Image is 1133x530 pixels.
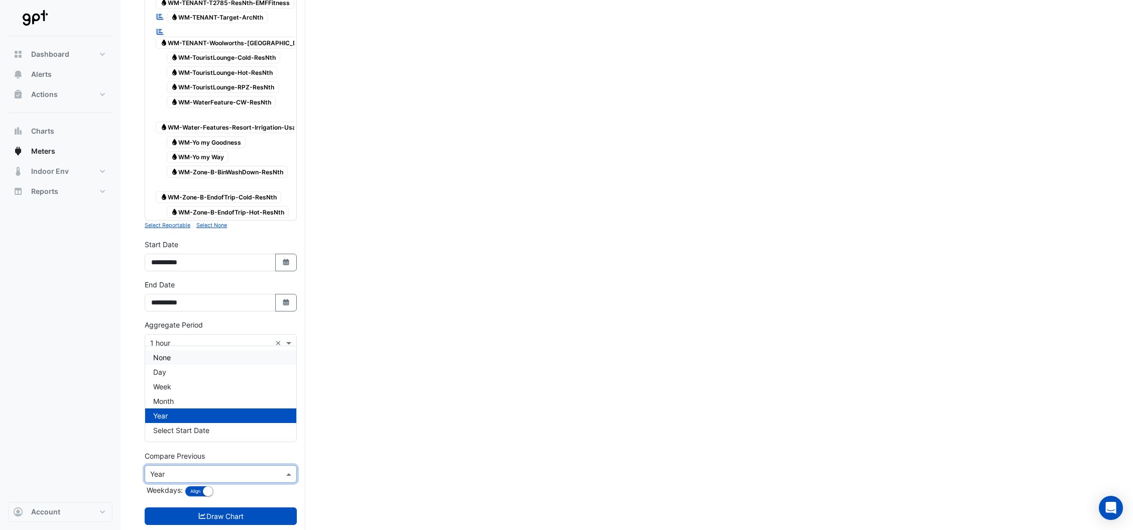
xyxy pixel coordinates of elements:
[31,69,52,79] span: Alerts
[171,98,178,105] fa-icon: Water
[171,83,178,91] fa-icon: Water
[171,153,178,161] fa-icon: Water
[171,68,178,76] fa-icon: Water
[145,239,178,250] label: Start Date
[196,222,227,229] small: Select None
[31,126,54,136] span: Charts
[156,37,316,49] span: WM-TENANT-Woolworths-[GEOGRAPHIC_DATA]
[145,221,190,230] button: Select Reportable
[145,451,205,461] label: Compare Previous
[8,181,112,201] button: Reports
[153,353,171,362] span: None
[145,346,296,442] div: Options List
[8,141,112,161] button: Meters
[171,208,178,216] fa-icon: Water
[13,146,23,156] app-icon: Meters
[12,8,57,28] img: Company Logo
[8,502,112,522] button: Account
[13,166,23,176] app-icon: Indoor Env
[153,411,168,420] span: Year
[167,96,276,108] span: WM-WaterFeature-CW-ResNth
[13,89,23,99] app-icon: Actions
[171,14,178,21] fa-icon: Water
[167,81,279,93] span: WM-TouristLounge-RPZ-ResNth
[275,338,284,348] span: Clear
[145,222,190,229] small: Select Reportable
[282,258,291,267] fa-icon: Select Date
[31,166,69,176] span: Indoor Env
[167,166,288,178] span: WM-Zone-B-BinWashDown-ResNth
[8,64,112,84] button: Alerts
[167,52,281,64] span: WM-TouristLounge-Cold-ResNth
[8,84,112,104] button: Actions
[167,136,246,148] span: WM-Yo my Goodness
[160,193,168,201] fa-icon: Water
[153,368,166,376] span: Day
[160,39,168,46] fa-icon: Water
[153,426,209,435] span: Select Start Date
[156,122,308,134] span: WM-Water-Features-Resort-Irrigation-Usage
[167,151,229,163] span: WM-Yo my Way
[171,54,178,61] fa-icon: Water
[196,221,227,230] button: Select None
[1099,496,1123,520] div: Open Intercom Messenger
[31,89,58,99] span: Actions
[160,124,168,131] fa-icon: Water
[156,13,165,21] fa-icon: Reportable
[13,69,23,79] app-icon: Alerts
[156,27,165,36] fa-icon: Reportable
[31,49,69,59] span: Dashboard
[153,397,174,405] span: Month
[156,191,281,203] span: WM-Zone-B-EndofTrip-Cold-ResNth
[13,126,23,136] app-icon: Charts
[13,186,23,196] app-icon: Reports
[167,66,278,78] span: WM-TouristLounge-Hot-ResNth
[167,12,268,24] span: WM-TENANT-Target-ArcNth
[145,320,203,330] label: Aggregate Period
[31,507,60,517] span: Account
[282,298,291,307] fa-icon: Select Date
[145,507,297,525] button: Draw Chart
[31,146,55,156] span: Meters
[8,44,112,64] button: Dashboard
[8,161,112,181] button: Indoor Env
[31,186,58,196] span: Reports
[171,138,178,146] fa-icon: Water
[8,121,112,141] button: Charts
[153,382,171,391] span: Week
[171,168,178,175] fa-icon: Water
[145,485,183,495] label: Weekdays:
[145,279,175,290] label: End Date
[13,49,23,59] app-icon: Dashboard
[167,206,289,218] span: WM-Zone-B-EndofTrip-Hot-ResNth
